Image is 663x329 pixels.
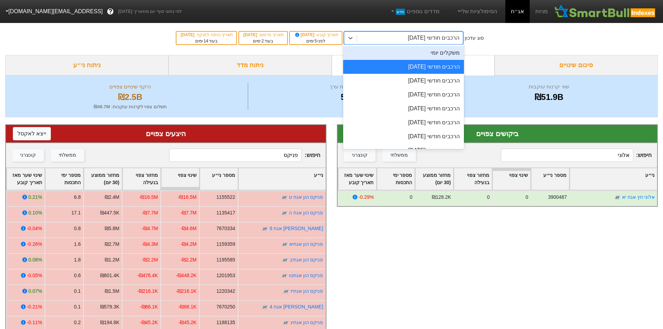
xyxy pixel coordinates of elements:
[501,149,633,162] input: 127 רשומות...
[216,225,235,232] div: 7670334
[449,83,649,91] div: שווי קרנות עוקבות
[344,149,376,162] button: קונצרני
[100,272,119,279] div: ₪801.4K
[7,168,45,190] div: Toggle SortBy
[261,304,268,311] img: tase link
[204,39,208,44] span: 14
[622,194,655,200] a: אלוני חץ אגח יא
[526,194,528,201] div: 0
[250,91,445,103] div: 576
[180,32,233,38] div: תאריך כניסה לתוקף :
[343,130,464,143] div: הרכבים חודשי [DATE]
[270,304,323,310] a: [PERSON_NAME] אגח 4
[270,226,323,231] a: [PERSON_NAME] אגח 6
[27,225,42,232] div: -0.04%
[343,143,464,157] div: הרכבים חודשי [DATE]
[290,257,323,263] a: פניקס הון אגחיב
[140,303,158,311] div: -₪66.1K
[14,91,246,103] div: ₪2.5B
[14,83,246,91] div: היקף שינויים צפויים
[118,8,182,15] span: לפי נתוני סוף יום מתאריך [DATE]
[74,288,81,295] div: 0.1
[281,194,288,201] img: tase link
[243,38,284,44] div: בעוד ימים
[281,272,288,279] img: tase link
[105,225,119,232] div: ₪5.8M
[453,5,500,18] a: הסימולציות שלי
[137,272,158,279] div: -₪476.4K
[45,168,83,190] div: Toggle SortBy
[290,320,323,325] a: פניקס הון אגחיג
[74,225,81,232] div: 0.8
[289,210,323,216] a: פניקס הון אגח ה
[396,9,405,15] span: חדש
[293,38,338,44] div: לפני ימים
[178,194,197,201] div: -₪16.5M
[100,303,119,311] div: ₪579.3K
[140,319,158,326] div: -₪45.2K
[74,241,81,248] div: 1.6
[415,168,453,190] div: Toggle SortBy
[179,319,197,326] div: -₪45.2K
[553,5,657,18] img: SmartBull
[105,241,119,248] div: ₪2.7M
[179,303,197,311] div: -₪66.1K
[281,241,288,248] img: tase link
[345,128,650,139] div: ביקושים צפויים
[289,241,323,247] a: פניקס הון אגחיא
[282,257,289,264] img: tase link
[123,168,160,190] div: Toggle SortBy
[294,32,316,37] span: [DATE]
[216,241,235,248] div: 1159359
[387,5,442,18] a: מדדים נוספיםחדש
[343,88,464,102] div: הרכבים חודשי [DATE]
[487,194,490,201] div: 0
[105,194,119,201] div: ₪2.4M
[432,194,451,201] div: ₪128.2K
[216,288,235,295] div: 1220342
[74,319,81,326] div: 0.2
[343,116,464,130] div: הרכבים חודשי [DATE]
[168,55,332,76] div: ניתוח מדד
[531,168,569,190] div: Toggle SortBy
[216,194,235,201] div: 1155522
[216,209,235,217] div: 1135417
[176,288,197,295] div: -₪216.1K
[261,39,264,44] span: 2
[139,194,158,201] div: -₪16.5M
[74,256,81,264] div: 1.8
[501,149,652,162] span: חיפוש :
[180,225,197,232] div: -₪4.6M
[74,272,81,279] div: 0.6
[161,168,199,190] div: Toggle SortBy
[216,256,235,264] div: 1195585
[338,168,376,190] div: Toggle SortBy
[180,241,197,248] div: -₪4.2M
[142,256,158,264] div: -₪2.2M
[250,83,445,91] div: מספר ניירות ערך
[243,32,284,38] div: תאריך פרסום :
[614,194,621,201] img: tase link
[358,194,373,201] div: -0.29%
[74,303,81,311] div: 0.1
[105,256,119,264] div: ₪1.2M
[12,149,44,162] button: קונצרני
[216,303,235,311] div: 7670250
[142,225,158,232] div: -₪4.7M
[100,209,119,217] div: ₪447.5K
[27,303,42,311] div: -0.21%
[377,168,415,190] div: Toggle SortBy
[465,34,484,42] div: סוג עדכון
[27,241,42,248] div: -0.26%
[289,194,323,200] a: פניקס הון אגח ט
[100,319,119,326] div: ₪194.8K
[454,168,492,190] div: Toggle SortBy
[382,149,416,162] button: ממשלתי
[408,34,459,42] div: הרכבים חודשי [DATE]
[169,149,320,162] span: חיפוש :
[181,32,196,37] span: [DATE]
[352,151,368,159] div: קונצרני
[343,60,464,74] div: הרכבים חודשי [DATE]
[390,151,408,159] div: ממשלתי
[495,55,658,76] div: סיכום שינויים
